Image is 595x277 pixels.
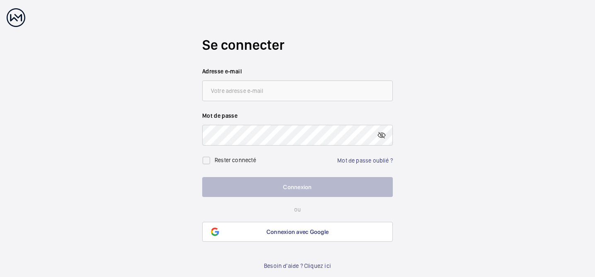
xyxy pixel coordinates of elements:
[202,35,393,55] h2: Se connecter
[202,177,393,197] button: Connexion
[266,228,329,235] span: Connexion avec Google
[202,205,393,214] p: ou
[202,80,393,101] input: Votre adresse e-mail
[215,157,256,163] label: Rester connecté
[202,67,393,75] label: Adresse e-mail
[264,262,331,270] a: Besoin d'aide ? Cliquez ici
[337,157,393,164] a: Mot de passe oublié ?
[202,112,393,120] label: Mot de passe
